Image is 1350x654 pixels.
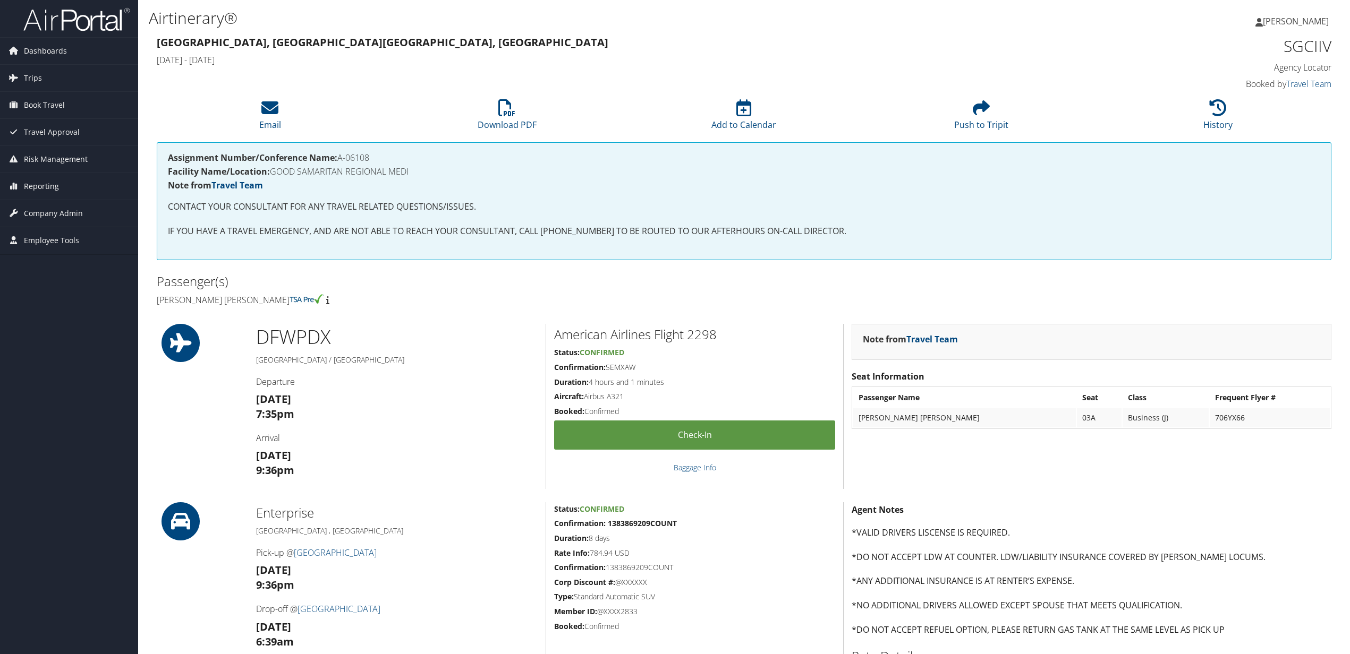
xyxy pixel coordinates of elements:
[554,621,584,631] strong: Booked:
[256,448,291,462] strong: [DATE]
[853,408,1075,427] td: [PERSON_NAME] [PERSON_NAME]
[168,225,1320,238] p: IF YOU HAVE A TRAVEL EMERGENCY, AND ARE NOT ABLE TO REACH YOUR CONSULTANT, CALL [PHONE_NUMBER] TO...
[256,619,291,634] strong: [DATE]
[554,391,835,402] h5: Airbus A321
[711,105,776,131] a: Add to Calendar
[24,173,59,200] span: Reporting
[24,227,79,254] span: Employee Tools
[852,550,1331,564] p: *DO NOT ACCEPT LDW AT COUNTER. LDW/LIABILITY INSURANCE COVERED BY [PERSON_NAME] LOCUMS.
[256,504,538,522] h2: Enterprise
[24,38,67,64] span: Dashboards
[256,324,538,350] h1: DFW PDX
[580,504,624,514] span: Confirmed
[24,119,80,145] span: Travel Approval
[168,166,270,177] strong: Facility Name/Location:
[554,591,574,601] strong: Type:
[852,623,1331,637] p: *DO NOT ACCEPT REFUEL OPTION, PLEASE RETURN GAS TANK AT THE SAME LEVEL AS PICK UP
[298,603,380,615] a: [GEOGRAPHIC_DATA]
[1210,388,1330,407] th: Frequent Flyer #
[554,548,835,558] h5: 784.94 USD
[852,574,1331,588] p: *ANY ADDITIONAL INSURANCE IS AT RENTER’S EXPENSE.
[554,577,615,587] strong: Corp Discount #:
[256,355,538,365] h5: [GEOGRAPHIC_DATA] / [GEOGRAPHIC_DATA]
[554,562,606,572] strong: Confirmation:
[256,578,294,592] strong: 9:36pm
[554,347,580,357] strong: Status:
[1263,15,1329,27] span: [PERSON_NAME]
[554,377,835,388] h5: 4 hours and 1 minutes
[1050,62,1331,73] h4: Agency Locator
[554,591,835,602] h5: Standard Automatic SUV
[1255,5,1339,37] a: [PERSON_NAME]
[554,406,835,417] h5: Confirmed
[863,333,958,345] strong: Note from
[157,272,736,290] h2: Passenger(s)
[211,179,263,191] a: Travel Team
[24,65,42,91] span: Trips
[554,377,589,387] strong: Duration:
[554,406,584,416] strong: Booked:
[168,167,1320,176] h4: GOOD SAMARITAN REGIONAL MEDI
[554,391,584,401] strong: Aircraft:
[554,606,835,617] h5: @XXXX2833
[1123,388,1209,407] th: Class
[554,606,597,616] strong: Member ID:
[290,294,324,304] img: tsa-precheck.png
[853,388,1075,407] th: Passenger Name
[256,432,538,444] h4: Arrival
[294,547,377,558] a: [GEOGRAPHIC_DATA]
[1050,78,1331,90] h4: Booked by
[1123,408,1209,427] td: Business (J)
[256,376,538,388] h4: Departure
[24,200,83,227] span: Company Admin
[554,533,835,544] h5: 8 days
[478,105,537,131] a: Download PDF
[852,504,904,515] strong: Agent Notes
[554,325,835,343] h2: American Airlines Flight 2298
[1077,408,1122,427] td: 03A
[954,105,1008,131] a: Push to Tripit
[256,563,291,577] strong: [DATE]
[157,35,608,49] strong: [GEOGRAPHIC_DATA], [GEOGRAPHIC_DATA] [GEOGRAPHIC_DATA], [GEOGRAPHIC_DATA]
[256,526,538,536] h5: [GEOGRAPHIC_DATA] , [GEOGRAPHIC_DATA]
[852,526,1331,540] p: *VALID DRIVERS LISCENSE IS REQUIRED.
[554,533,589,543] strong: Duration:
[1050,35,1331,57] h1: SGCIIV
[554,562,835,573] h5: 1383869209COUNT
[554,362,835,373] h5: SEMXAW
[554,577,835,588] h5: @XXXXXX
[1210,408,1330,427] td: 706YX66
[256,603,538,615] h4: Drop-off @
[168,179,263,191] strong: Note from
[149,7,943,29] h1: Airtinerary®
[168,200,1320,214] p: CONTACT YOUR CONSULTANT FOR ANY TRAVEL RELATED QUESTIONS/ISSUES.
[554,621,835,632] h5: Confirmed
[554,518,677,528] strong: Confirmation: 1383869209COUNT
[1286,78,1331,90] a: Travel Team
[906,333,958,345] a: Travel Team
[554,548,590,558] strong: Rate Info:
[852,599,1331,613] p: *NO ADDITIONAL DRIVERS ALLOWED EXCEPT SPOUSE THAT MEETS QUALIFICATION.
[1203,105,1233,131] a: History
[554,420,835,450] a: Check-in
[168,152,337,164] strong: Assignment Number/Conference Name:
[23,7,130,32] img: airportal-logo.png
[580,347,624,357] span: Confirmed
[259,105,281,131] a: Email
[24,92,65,118] span: Book Travel
[852,371,924,382] strong: Seat Information
[674,462,716,472] a: Baggage Info
[256,634,294,649] strong: 6:39am
[256,547,538,558] h4: Pick-up @
[157,294,736,306] h4: [PERSON_NAME] [PERSON_NAME]
[1077,388,1122,407] th: Seat
[256,392,291,406] strong: [DATE]
[157,54,1034,66] h4: [DATE] - [DATE]
[554,362,606,372] strong: Confirmation:
[554,504,580,514] strong: Status:
[256,407,294,421] strong: 7:35pm
[24,146,88,173] span: Risk Management
[168,153,1320,162] h4: A-06108
[256,463,294,477] strong: 9:36pm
